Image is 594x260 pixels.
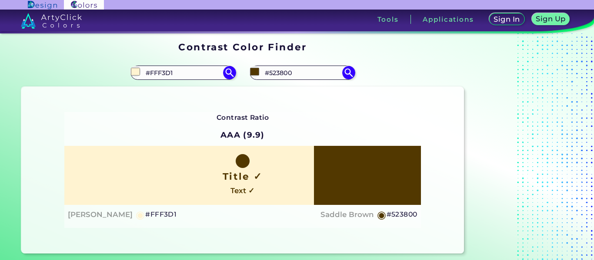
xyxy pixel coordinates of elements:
h2: AAA (9.9) [217,125,269,144]
img: ArtyClick Design logo [28,1,57,9]
img: logo_artyclick_colors_white.svg [21,13,82,29]
a: Sign In [489,13,525,25]
h5: #523800 [387,209,417,220]
h5: Sign Up [536,15,566,23]
h5: #FFF3D1 [145,209,177,220]
h5: Sign In [494,16,520,23]
h1: Title ✓ [223,170,263,183]
h3: Applications [423,16,474,23]
img: icon search [342,66,355,79]
input: type color 1.. [143,67,224,79]
input: type color 2.. [262,67,343,79]
h4: [PERSON_NAME] [68,208,133,221]
h3: Tools [377,16,399,23]
strong: Contrast Ratio [217,113,269,122]
h5: ◉ [377,210,387,220]
img: icon search [223,66,236,79]
h5: ◉ [136,210,145,220]
h1: Contrast Color Finder [178,40,307,53]
a: Sign Up [531,13,570,25]
h4: Saddle Brown [320,208,374,221]
h4: Text ✓ [230,184,254,197]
